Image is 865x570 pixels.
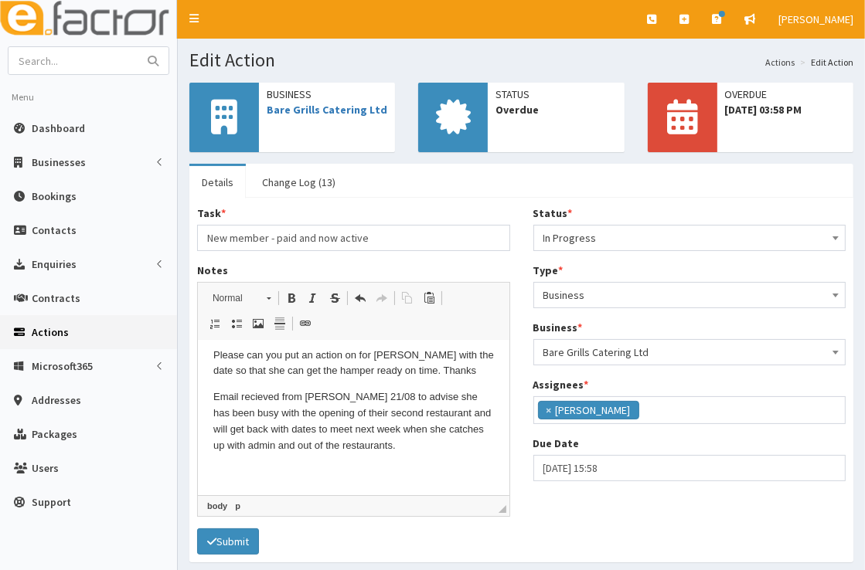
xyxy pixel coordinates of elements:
li: Sophie Surfleet [538,401,639,419]
span: Dashboard [32,121,85,135]
a: Strike Through [324,288,346,308]
iframe: Rich Text Editor, notes [198,341,509,495]
span: Bare Grills Catering Ltd [533,339,846,365]
span: Microsoft365 [32,359,93,373]
a: p element [232,499,243,513]
span: Status [496,87,616,102]
span: Businesses [32,155,86,169]
span: Enquiries [32,257,77,271]
a: Redo (Ctrl+Y) [371,288,393,308]
span: Drag to resize [499,505,506,513]
button: Submit [197,528,259,555]
a: Change Log (13) [250,166,348,198]
a: Insert Horizontal Line [269,314,291,334]
span: [DATE] 03:58 PM [725,102,846,117]
span: Actions [32,325,69,339]
a: Details [189,166,246,198]
a: Paste (Ctrl+V) [418,288,440,308]
span: × [547,402,552,418]
span: Normal [205,288,259,308]
a: Normal [204,287,279,309]
span: [PERSON_NAME] [778,12,853,26]
span: In Progress [543,227,836,249]
span: OVERDUE [725,87,846,102]
label: Business [533,320,583,335]
label: Type [533,263,564,278]
a: Bold (Ctrl+B) [281,288,302,308]
label: Due Date [533,436,580,451]
span: Business [267,87,387,102]
label: Notes [197,263,228,278]
a: Image [247,314,269,334]
span: Business [533,282,846,308]
span: Bare Grills Catering Ltd [543,341,836,363]
span: Contacts [32,223,77,237]
span: Support [32,495,71,509]
span: Bookings [32,189,77,203]
a: Bare Grills Catering Ltd [267,103,387,117]
input: Search... [9,47,138,74]
label: Status [533,205,573,221]
label: Task [197,205,226,221]
span: Addresses [32,393,81,407]
span: Business [543,284,836,306]
span: In Progress [533,225,846,251]
label: Assignees [533,377,589,392]
a: Undo (Ctrl+Z) [349,288,371,308]
a: Insert/Remove Numbered List [204,314,226,334]
a: Insert/Remove Bulleted List [226,314,247,334]
span: Users [32,461,59,475]
span: Overdue [496,102,616,117]
li: Edit Action [796,56,853,69]
a: Link (Ctrl+L) [295,314,316,334]
span: Contracts [32,291,80,305]
a: Italic (Ctrl+I) [302,288,324,308]
h1: Edit Action [189,50,853,70]
a: body element [204,499,230,513]
span: Packages [32,427,77,441]
a: Copy (Ctrl+C) [397,288,418,308]
a: Actions [765,56,795,69]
